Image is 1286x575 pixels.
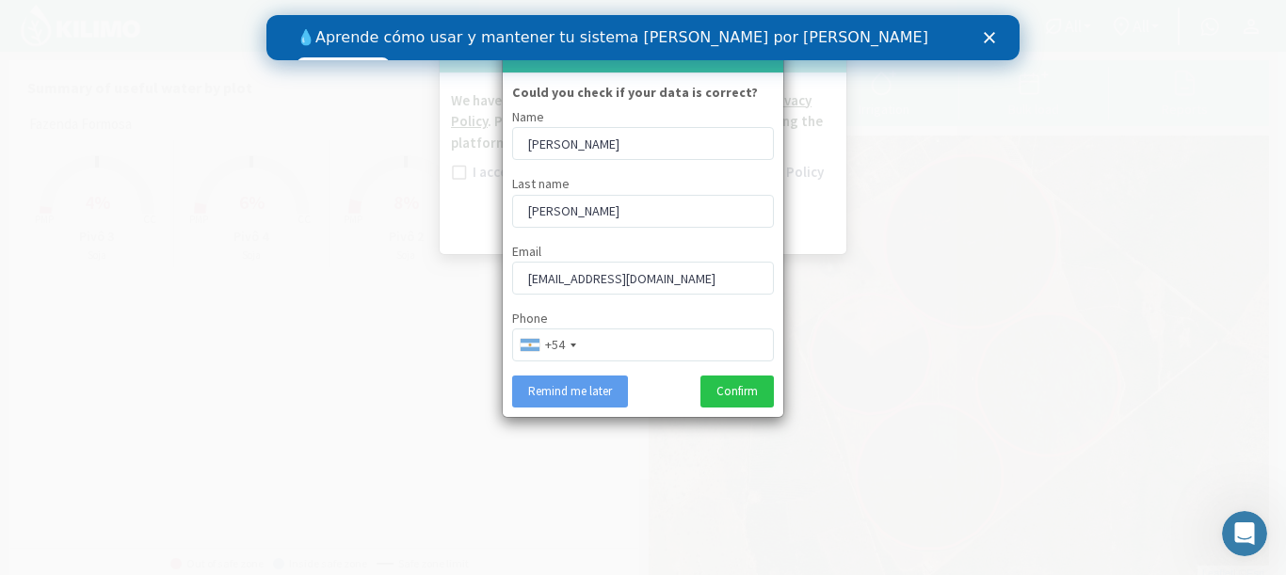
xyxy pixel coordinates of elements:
span: Name [512,108,544,125]
span: Phone [512,310,548,327]
span: Last name [512,175,570,192]
div: +54 [545,335,565,355]
button: Confirm [700,375,774,407]
div: Cerrar [717,17,736,28]
span: Email [512,243,541,260]
a: Ver videos [30,42,123,65]
label: Could you check if your data is correct? [512,83,758,103]
iframe: Intercom live chat [1222,511,1267,556]
iframe: Intercom live chat banner [266,15,1020,60]
button: Remind me later [512,375,628,407]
